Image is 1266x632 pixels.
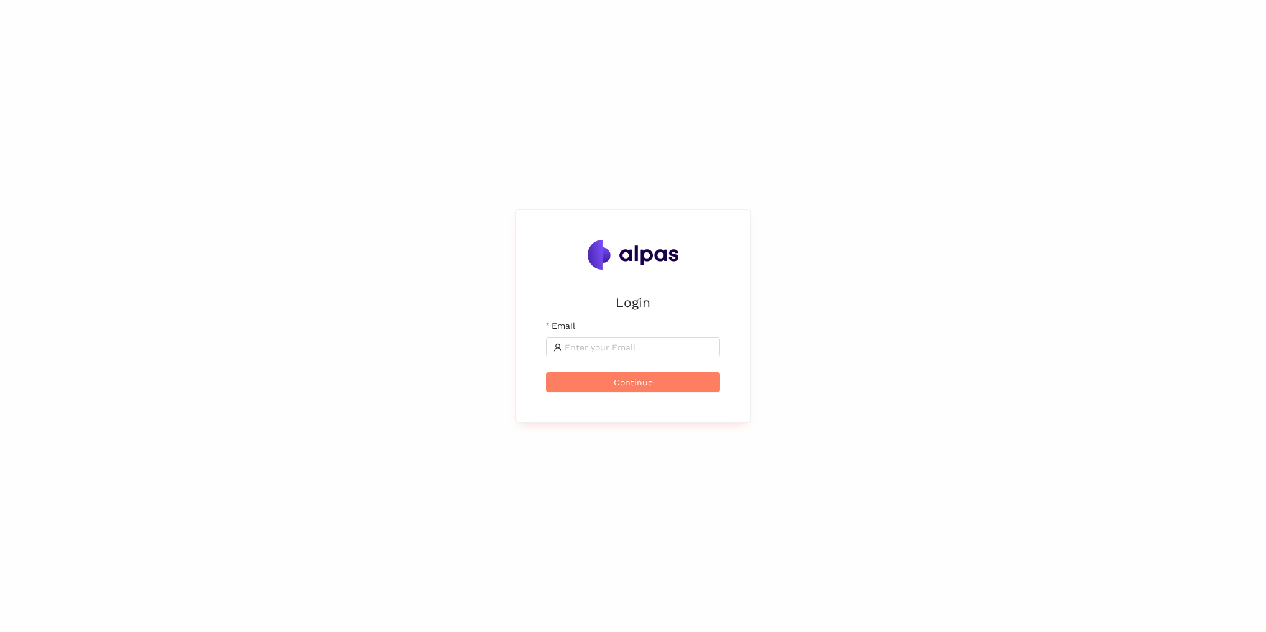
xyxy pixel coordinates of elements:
[546,292,720,313] h2: Login
[553,343,562,352] span: user
[565,341,713,354] input: Email
[614,375,653,389] span: Continue
[546,372,720,392] button: Continue
[546,319,575,332] label: Email
[588,240,678,270] img: Alpas.ai Logo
